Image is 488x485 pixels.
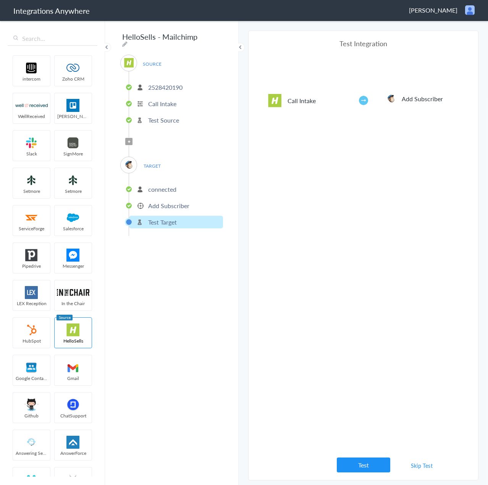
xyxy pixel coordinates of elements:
[55,113,92,120] span: [PERSON_NAME]
[55,76,92,82] span: Zoho CRM
[15,61,48,74] img: intercom-logo.svg
[15,249,48,262] img: pipedrive.png
[268,94,281,107] img: hs-app-logo.svg
[148,218,177,226] p: Test Target
[13,450,50,456] span: Answering Service
[57,249,89,262] img: FBM.png
[148,201,189,210] p: Add Subscriber
[13,338,50,344] span: HubSpot
[57,211,89,224] img: salesforce-logo.svg
[15,286,48,299] img: lex-app-logo.svg
[148,185,176,194] p: connected
[13,375,50,382] span: Google Contacts
[124,160,134,170] img: mailchimp-logo.svg
[13,5,90,16] h1: Integrations Anywhere
[57,286,89,299] img: inch-logo.svg
[124,58,134,68] img: hs-app-logo.svg
[57,174,89,187] img: setmoreNew.jpg
[57,99,89,112] img: trello.png
[55,150,92,157] span: SignMore
[15,174,48,187] img: setmoreNew.jpg
[13,263,50,269] span: Pipedrive
[13,76,50,82] span: intercom
[13,412,50,419] span: Github
[57,136,89,149] img: signmore-logo.png
[465,5,475,15] img: user.png
[57,361,89,374] img: gmail-logo.svg
[55,375,92,382] span: Gmail
[137,59,166,69] span: SOURCE
[402,459,442,472] a: Skip Test
[15,323,48,336] img: hubspot-logo.svg
[57,323,89,336] img: hs-app-logo.svg
[15,361,48,374] img: googleContact_logo.png
[288,96,339,105] h5: Call Intake
[137,161,166,171] span: TARGET
[55,450,92,456] span: AnswerForce
[8,31,97,46] input: Search...
[337,458,390,472] button: Test
[55,263,92,269] span: Messenger
[57,61,89,74] img: zoho-logo.svg
[55,412,92,419] span: ChatSupport
[15,398,48,411] img: github.png
[55,188,92,194] span: Setmore
[15,99,48,112] img: wr-logo.svg
[13,300,50,307] span: LEX Reception
[15,436,48,449] img: Answering_service.png
[13,150,50,157] span: Slack
[15,211,48,224] img: serviceforge-icon.png
[55,225,92,232] span: Salesforce
[13,188,50,194] span: Setmore
[148,83,183,92] p: 2528420190
[148,99,176,108] p: Call Intake
[57,398,89,411] img: chatsupport-icon.svg
[268,39,459,48] h4: Test Integration
[148,116,179,124] p: Test Source
[409,6,457,15] span: [PERSON_NAME]
[15,136,48,149] img: slack-logo.svg
[55,338,92,344] span: HelloSells
[13,225,50,232] span: ServiceForge
[57,436,89,449] img: af-app-logo.svg
[402,94,453,103] h5: Add Subscriber
[55,300,92,307] span: In the Chair
[386,94,396,103] img: mailchimp-logo.svg
[13,113,50,120] span: WellReceived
